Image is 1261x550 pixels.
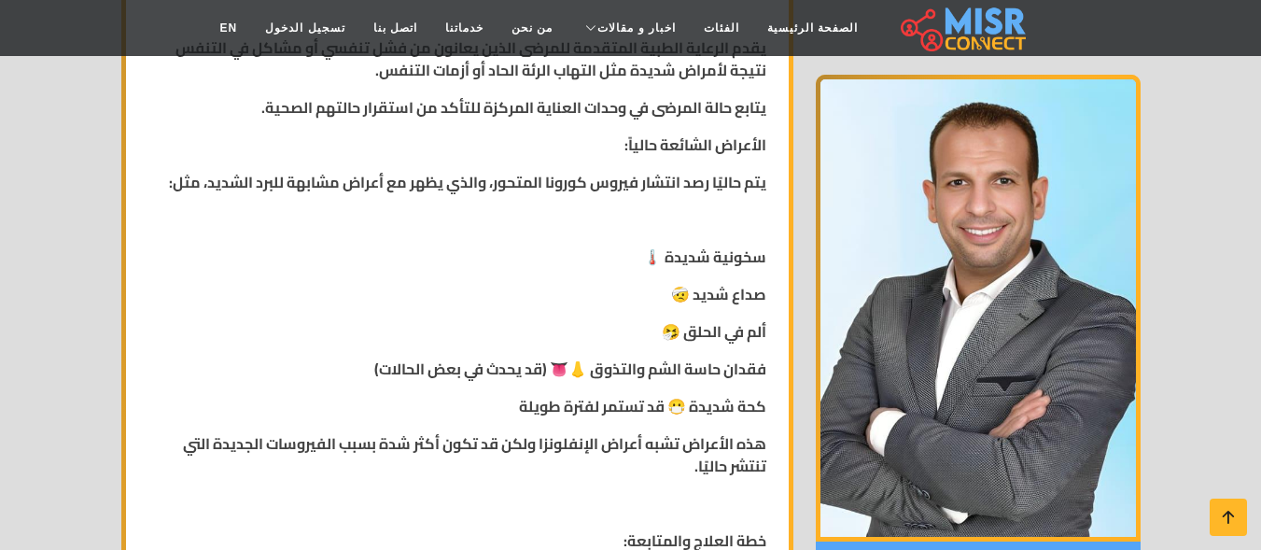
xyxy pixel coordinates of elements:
a: الصفحة الرئيسية [753,10,872,46]
a: اتصل بنا [359,10,431,46]
strong: ألم في الحلق 🤧 [662,317,766,346]
strong: يتابع حالة المرضى في وحدات العناية المركزة للتأكد من استقرار حالتهم الصحية. [261,93,766,121]
strong: يقدم الرعاية الطبية المتقدمة للمرضى الذين يعانون من فشل تنفسي أو مشاكل في التنفس نتيجة لأمراض شدي... [175,34,766,84]
strong: فقدان حاسة الشم والتذوق 👃👅 (قد يحدث في بعض الحالات) [374,355,766,383]
strong: الأعراض الشائعة حالياً: [624,131,766,159]
img: main.misr_connect [901,5,1026,51]
span: اخبار و مقالات [597,20,676,36]
a: الفئات [690,10,753,46]
a: من نحن [497,10,567,46]
strong: كحة شديدة 😷 قد تستمر لفترة طويلة [519,392,766,420]
strong: سخونية شديدة 🌡️ [643,243,766,271]
img: د. محمد حسين [816,75,1141,542]
a: خدماتنا [431,10,497,46]
strong: صداع شديد 🤕 [671,280,766,308]
strong: هذه الأعراض تشبه أعراض الإنفلونزا ولكن قد تكون أكثر شدة بسبب الفيروسات الجديدة التي تنتشر حاليًا. [183,430,766,480]
a: تسجيل الدخول [251,10,358,46]
a: اخبار و مقالات [567,10,690,46]
a: EN [206,10,252,46]
strong: يتم حاليًا رصد انتشار فيروس كورونا المتحور، والذي يظهر مع أعراض مشابهة للبرد الشديد، مثل: [169,168,766,196]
